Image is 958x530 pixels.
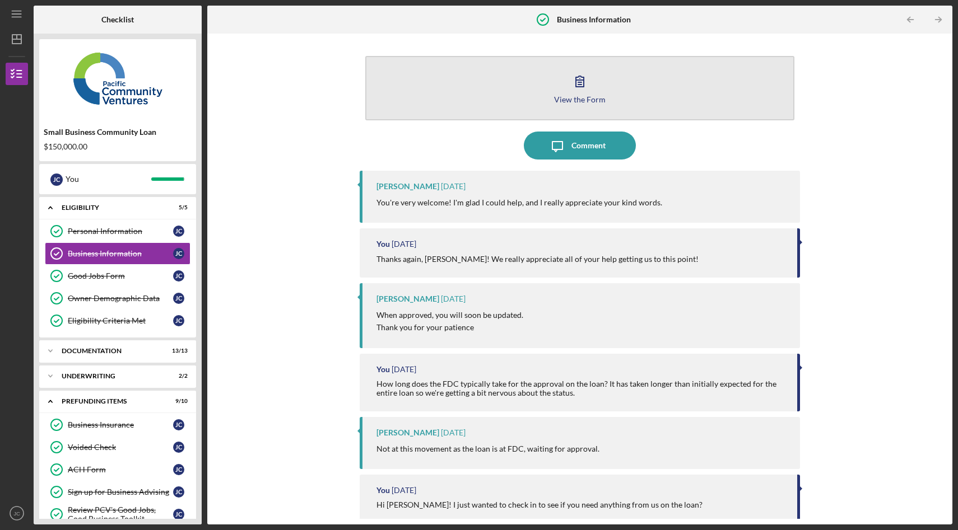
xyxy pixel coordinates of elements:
div: Underwriting [62,373,160,379]
div: View the Form [554,95,606,104]
button: JC [6,502,28,524]
p: Not at this movement as the loan is at FDC, waiting for approval. [376,443,599,455]
div: Hi [PERSON_NAME]! I just wanted to check in to see if you need anything from us on the loan? [376,500,703,509]
div: J C [173,270,184,282]
div: [PERSON_NAME] [376,428,439,437]
time: 2025-09-24 21:16 [441,182,466,191]
div: Comment [571,132,606,160]
a: Eligibility Criteria MetJC [45,309,190,332]
div: J C [173,509,184,520]
div: You [376,240,390,248]
time: 2025-09-24 21:06 [392,240,416,248]
div: J C [173,486,184,498]
p: You're very welcome! I'm glad I could help, and I really appreciate your kind words. [376,196,662,209]
div: J C [50,173,63,186]
div: Owner Demographic Data [68,294,173,303]
div: Prefunding Items [62,398,160,405]
div: You [376,486,390,495]
a: ACH FormJC [45,458,190,481]
div: Review PCV's Good Jobs, Good Business Toolkit [68,505,173,523]
a: Voided CheckJC [45,436,190,458]
div: Documentation [62,348,160,354]
div: J C [173,293,184,304]
time: 2025-09-22 18:00 [441,428,466,437]
div: Business Insurance [68,420,173,429]
a: Review PCV's Good Jobs, Good Business ToolkitJC [45,503,190,526]
div: Eligibility Criteria Met [68,316,173,325]
a: Owner Demographic DataJC [45,287,190,309]
div: $150,000.00 [44,142,192,151]
div: 13 / 13 [168,348,188,354]
div: 5 / 5 [168,204,188,211]
div: [PERSON_NAME] [376,182,439,191]
div: Sign up for Business Advising [68,487,173,496]
time: 2025-09-24 18:25 [392,365,416,374]
div: J C [173,442,184,453]
div: How long does the FDC typically take for the approval on the loan? It has taken longer than initi... [376,379,786,397]
div: 2 / 2 [168,373,188,379]
time: 2025-09-22 17:46 [392,486,416,495]
div: J C [173,226,184,237]
b: Checklist [101,15,134,24]
div: J C [173,464,184,475]
div: J C [173,419,184,430]
div: J C [173,315,184,326]
a: Personal InformationJC [45,220,190,242]
div: Voided Check [68,443,173,452]
time: 2025-09-24 19:23 [441,294,466,303]
div: [PERSON_NAME] [376,294,439,303]
div: 9 / 10 [168,398,188,405]
b: Business Information [557,15,631,24]
div: Business Information [68,249,173,258]
div: Eligibility [62,204,160,211]
a: Business InformationJC [45,242,190,265]
a: Good Jobs FormJC [45,265,190,287]
a: Sign up for Business AdvisingJC [45,481,190,503]
button: Comment [524,132,636,160]
div: Thanks again, [PERSON_NAME]! We really appreciate all of your help getting us to this point! [376,255,699,264]
div: Good Jobs Form [68,271,173,280]
div: Personal Information [68,227,173,236]
div: ACH Form [68,465,173,474]
p: When approved, you will soon be updated. Thank you for your patience [376,309,523,334]
div: You [66,170,151,189]
button: View the Form [365,56,794,120]
div: You [376,365,390,374]
text: JC [13,510,20,517]
div: J C [173,248,184,259]
img: Product logo [39,45,196,112]
a: Business InsuranceJC [45,414,190,436]
div: Small Business Community Loan [44,128,192,137]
